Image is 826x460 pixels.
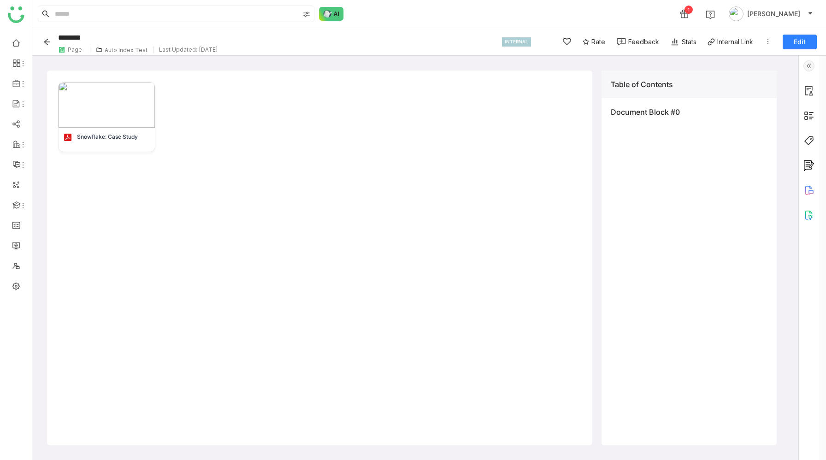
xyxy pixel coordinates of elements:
[783,35,817,49] button: Edit
[502,37,531,47] div: INTERNAL
[670,37,679,47] img: stats.svg
[8,6,24,23] img: logo
[670,37,696,47] div: Stats
[628,37,659,47] div: Feedback
[319,7,344,21] img: ask-buddy-normal.svg
[303,11,310,18] img: search-type.svg
[41,35,56,49] button: Back
[68,46,82,53] div: Page
[611,107,767,117] div: Document Block #0
[684,6,693,14] div: 1
[63,133,72,142] img: pdf.svg
[591,37,605,47] span: Rate
[617,38,626,46] img: feedback-1.svg
[727,6,815,21] button: [PERSON_NAME]
[706,10,715,19] img: help.svg
[77,133,138,141] div: Snowflake: Case Study
[96,47,102,53] img: folder.svg
[159,46,218,53] div: Last Updated: [DATE]
[729,6,743,21] img: avatar
[58,46,65,53] img: paper.svg
[105,47,147,53] div: Auto Index Test
[794,37,806,47] span: Edit
[747,9,800,19] span: [PERSON_NAME]
[602,71,777,98] div: Table of Contents
[717,38,753,46] div: Internal Link
[59,82,155,128] img: 65e1999a10d89361be4a23fe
